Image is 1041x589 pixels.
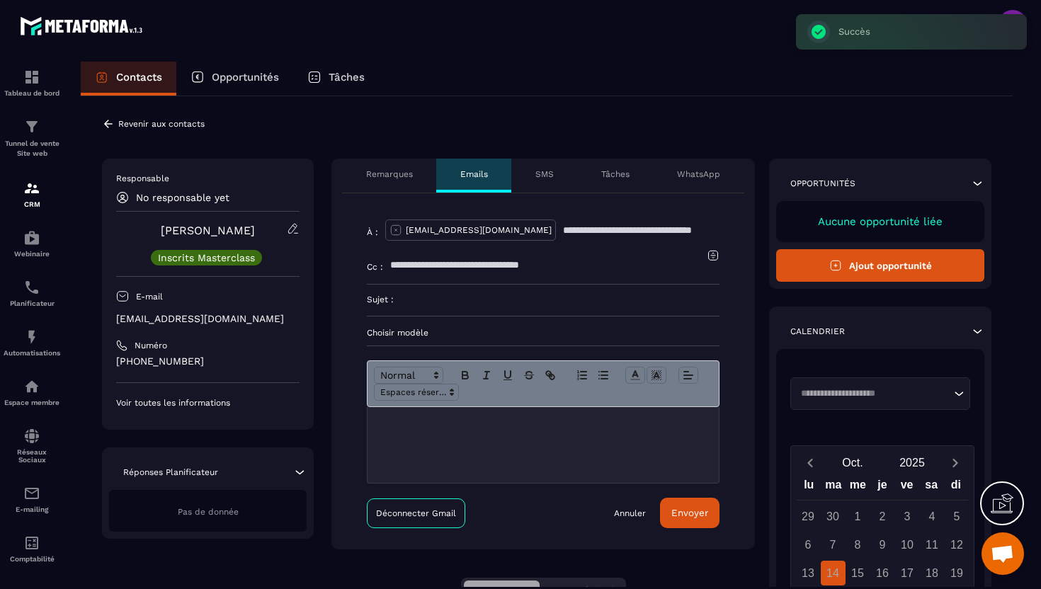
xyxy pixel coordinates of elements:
p: [PHONE_NUMBER] [116,355,300,368]
a: formationformationCRM [4,169,60,219]
p: Opportunités [212,71,279,84]
p: Revenir aux contacts [118,119,205,129]
div: 16 [870,561,895,585]
a: automationsautomationsEspace membre [4,367,60,417]
a: automationsautomationsWebinaire [4,219,60,268]
div: 12 [945,532,969,557]
p: Opportunités [790,178,855,189]
p: Tâches [601,168,630,180]
p: Comptabilité [4,555,60,563]
p: [EMAIL_ADDRESS][DOMAIN_NAME] [116,312,300,326]
p: No responsable yet [136,192,229,203]
p: Planificateur [4,299,60,307]
p: Numéro [135,340,167,351]
button: Open months overlay [823,450,882,475]
div: Search for option [790,377,970,410]
div: 8 [846,532,870,557]
div: lu [797,475,821,500]
div: 3 [895,504,920,529]
p: E-mailing [4,505,60,513]
p: CRM [4,200,60,208]
button: Envoyer [660,498,719,528]
p: Emails [460,168,488,180]
p: Aucune opportunité liée [790,215,970,228]
p: Webinaire [4,250,60,258]
p: SMS [535,168,554,180]
a: Opportunités [176,62,293,96]
p: Automatisations [4,349,60,357]
div: 7 [821,532,846,557]
img: accountant [23,534,40,551]
p: Tunnel de vente Site web [4,139,60,159]
div: 1 [846,504,870,529]
img: automations [23,229,40,246]
p: Espace membre [4,399,60,406]
a: Contacts [81,62,176,96]
p: Responsable [116,173,300,184]
p: Calendrier [790,326,845,337]
div: 29 [796,504,821,529]
div: 10 [895,532,920,557]
a: Annuler [614,508,646,519]
div: di [943,475,968,500]
p: Cc : [367,261,383,273]
a: social-networksocial-networkRéseaux Sociaux [4,417,60,474]
a: emailemailE-mailing [4,474,60,524]
a: formationformationTableau de bord [4,58,60,108]
div: ma [821,475,846,500]
div: 18 [920,561,945,585]
div: 2 [870,504,895,529]
div: 9 [870,532,895,557]
div: ve [894,475,919,500]
div: me [846,475,870,500]
p: Voir toutes les informations [116,397,300,408]
button: Previous month [797,453,823,472]
img: automations [23,328,40,345]
button: Ajout opportunité [776,249,984,282]
button: Next month [942,453,968,472]
img: formation [23,180,40,197]
a: accountantaccountantComptabilité [4,524,60,573]
p: Remarques [366,168,413,180]
div: 19 [945,561,969,585]
p: [EMAIL_ADDRESS][DOMAIN_NAME] [406,224,552,236]
a: Déconnecter Gmail [367,498,465,528]
p: Réponses Planificateur [123,467,218,478]
a: Tâches [293,62,379,96]
span: Pas de donnée [178,507,239,517]
div: 17 [895,561,920,585]
button: Open years overlay [882,450,942,475]
div: Ouvrir le chat [982,532,1024,575]
a: formationformationTunnel de vente Site web [4,108,60,169]
p: E-mail [136,291,163,302]
div: je [870,475,895,500]
a: automationsautomationsAutomatisations [4,318,60,367]
img: logo [20,13,147,39]
p: Inscrits Masterclass [158,253,255,263]
p: Tableau de bord [4,89,60,97]
a: [PERSON_NAME] [161,224,255,237]
p: Sujet : [367,294,394,305]
div: 14 [821,561,846,585]
div: 6 [796,532,821,557]
p: Contacts [116,71,162,84]
div: 15 [846,561,870,585]
input: Search for option [796,387,950,401]
p: Réseaux Sociaux [4,448,60,464]
img: formation [23,118,40,135]
div: 4 [920,504,945,529]
img: formation [23,69,40,86]
div: 11 [920,532,945,557]
p: WhatsApp [677,168,720,180]
p: Tâches [329,71,365,84]
p: Choisir modèle [367,327,719,338]
div: 5 [945,504,969,529]
p: À : [367,227,378,238]
img: scheduler [23,279,40,296]
a: schedulerschedulerPlanificateur [4,268,60,318]
div: 30 [821,504,846,529]
img: email [23,485,40,502]
div: sa [919,475,944,500]
div: 13 [796,561,821,585]
img: social-network [23,428,40,445]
